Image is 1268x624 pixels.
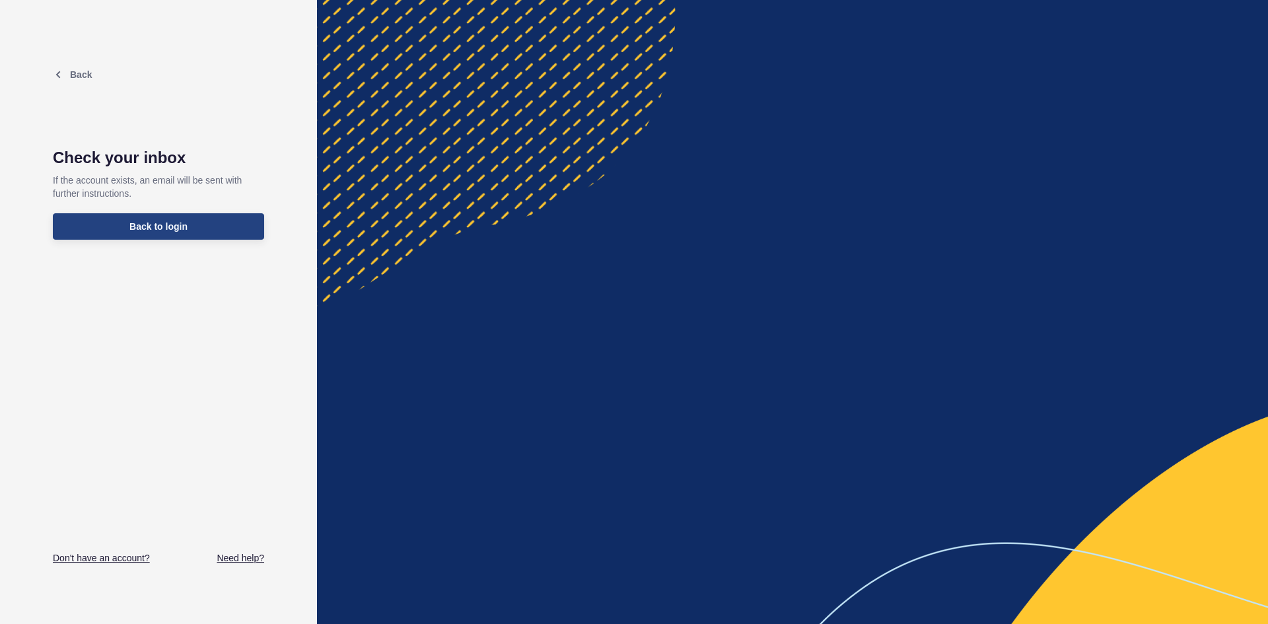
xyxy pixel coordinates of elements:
span: Back [70,69,92,80]
span: Back to login [129,220,188,233]
button: Back to login [53,213,264,240]
a: Don't have an account? [53,551,150,565]
a: Back [53,69,92,80]
p: If the account exists, an email will be sent with further instructions. [53,167,264,207]
h1: Check your inbox [53,149,264,167]
a: Need help? [217,551,264,565]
